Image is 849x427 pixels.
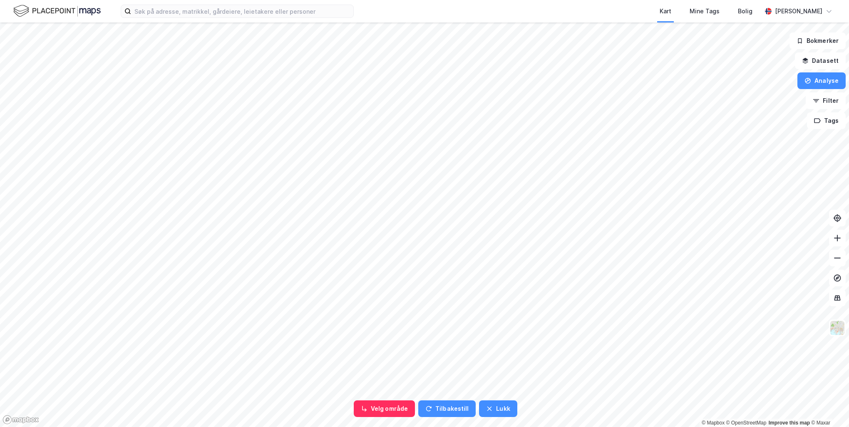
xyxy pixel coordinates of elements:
[131,5,353,17] input: Søk på adresse, matrikkel, gårdeiere, leietakere eller personer
[806,92,846,109] button: Filter
[789,32,846,49] button: Bokmerker
[13,4,101,18] img: logo.f888ab2527a4732fd821a326f86c7f29.svg
[354,400,415,417] button: Velg område
[807,387,849,427] div: Kontrollprogram for chat
[738,6,752,16] div: Bolig
[769,420,810,426] a: Improve this map
[726,420,767,426] a: OpenStreetMap
[702,420,725,426] a: Mapbox
[807,387,849,427] iframe: Chat Widget
[418,400,476,417] button: Tilbakestill
[775,6,822,16] div: [PERSON_NAME]
[2,415,39,425] a: Mapbox homepage
[807,112,846,129] button: Tags
[479,400,517,417] button: Lukk
[829,320,845,336] img: Z
[690,6,720,16] div: Mine Tags
[797,72,846,89] button: Analyse
[795,52,846,69] button: Datasett
[660,6,671,16] div: Kart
